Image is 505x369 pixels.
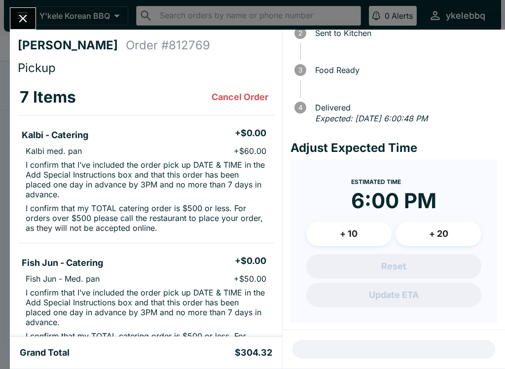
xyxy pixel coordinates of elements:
[290,141,497,155] h4: Adjust Expected Time
[315,113,428,123] em: Expected: [DATE] 6:00:48 PM
[234,274,266,284] p: + $50.00
[351,188,436,214] time: 6:00 PM
[26,331,266,361] p: I confirm that my TOTAL catering order is $500 or less. For orders over $500 please call the rest...
[26,274,100,284] p: Fish Jun - Med. pan
[310,103,497,112] span: Delivered
[22,129,88,141] h5: Kalbi - Catering
[298,104,302,111] text: 4
[208,87,272,107] button: Cancel Order
[351,178,401,185] span: Estimated Time
[22,257,103,269] h5: Fish Jun - Catering
[10,8,36,29] button: Close
[18,61,56,75] span: Pickup
[310,29,497,37] span: Sent to Kitchen
[235,255,266,267] h5: + $0.00
[26,146,82,156] p: Kalbi med. pan
[26,288,266,327] p: I confirm that I’ve included the order pick up DATE & TIME in the Add Special Instructions box an...
[20,347,70,359] h5: Grand Total
[298,66,302,74] text: 3
[235,347,272,359] h5: $304.32
[396,221,481,246] button: + 20
[310,66,497,74] span: Food Ready
[235,127,266,139] h5: + $0.00
[306,221,392,246] button: + 10
[18,38,126,53] h4: [PERSON_NAME]
[234,146,266,156] p: + $60.00
[26,203,266,233] p: I confirm that my TOTAL catering order is $500 or less. For orders over $500 please call the rest...
[20,87,76,107] h3: 7 Items
[126,38,210,53] h4: Order # 812769
[26,160,266,199] p: I confirm that I’ve included the order pick up DATE & TIME in the Add Special Instructions box an...
[298,29,302,37] text: 2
